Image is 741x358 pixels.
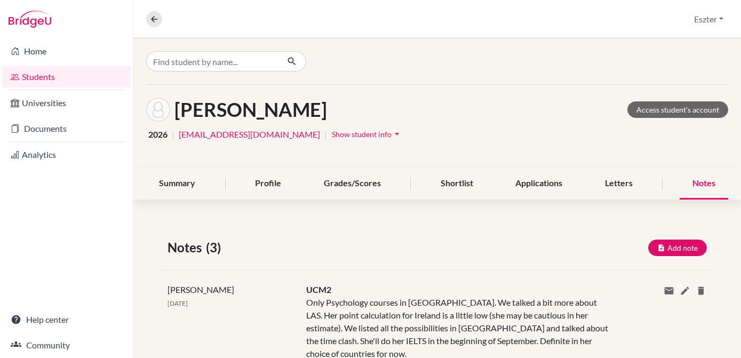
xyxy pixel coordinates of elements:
[148,128,168,141] span: 2026
[168,238,206,257] span: Notes
[332,130,392,139] span: Show student info
[206,238,225,257] span: (3)
[9,11,51,28] img: Bridge-U
[172,128,174,141] span: |
[392,129,402,139] i: arrow_drop_down
[627,101,728,118] a: Access student's account
[428,168,486,200] div: Shortlist
[179,128,320,141] a: [EMAIL_ADDRESS][DOMAIN_NAME]
[168,299,188,307] span: [DATE]
[592,168,646,200] div: Letters
[311,168,394,200] div: Grades/Scores
[331,126,403,142] button: Show student infoarrow_drop_down
[680,168,728,200] div: Notes
[146,168,208,200] div: Summary
[146,98,170,122] img: Márta Bodor's avatar
[2,41,131,62] a: Home
[168,284,234,295] span: [PERSON_NAME]
[174,98,327,121] h1: [PERSON_NAME]
[2,66,131,87] a: Students
[689,9,728,29] button: Eszter
[2,335,131,356] a: Community
[2,92,131,114] a: Universities
[2,144,131,165] a: Analytics
[503,168,575,200] div: Applications
[324,128,327,141] span: |
[242,168,294,200] div: Profile
[2,118,131,139] a: Documents
[648,240,707,256] button: Add note
[2,309,131,330] a: Help center
[146,51,278,71] input: Find student by name...
[306,284,331,295] span: UCM2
